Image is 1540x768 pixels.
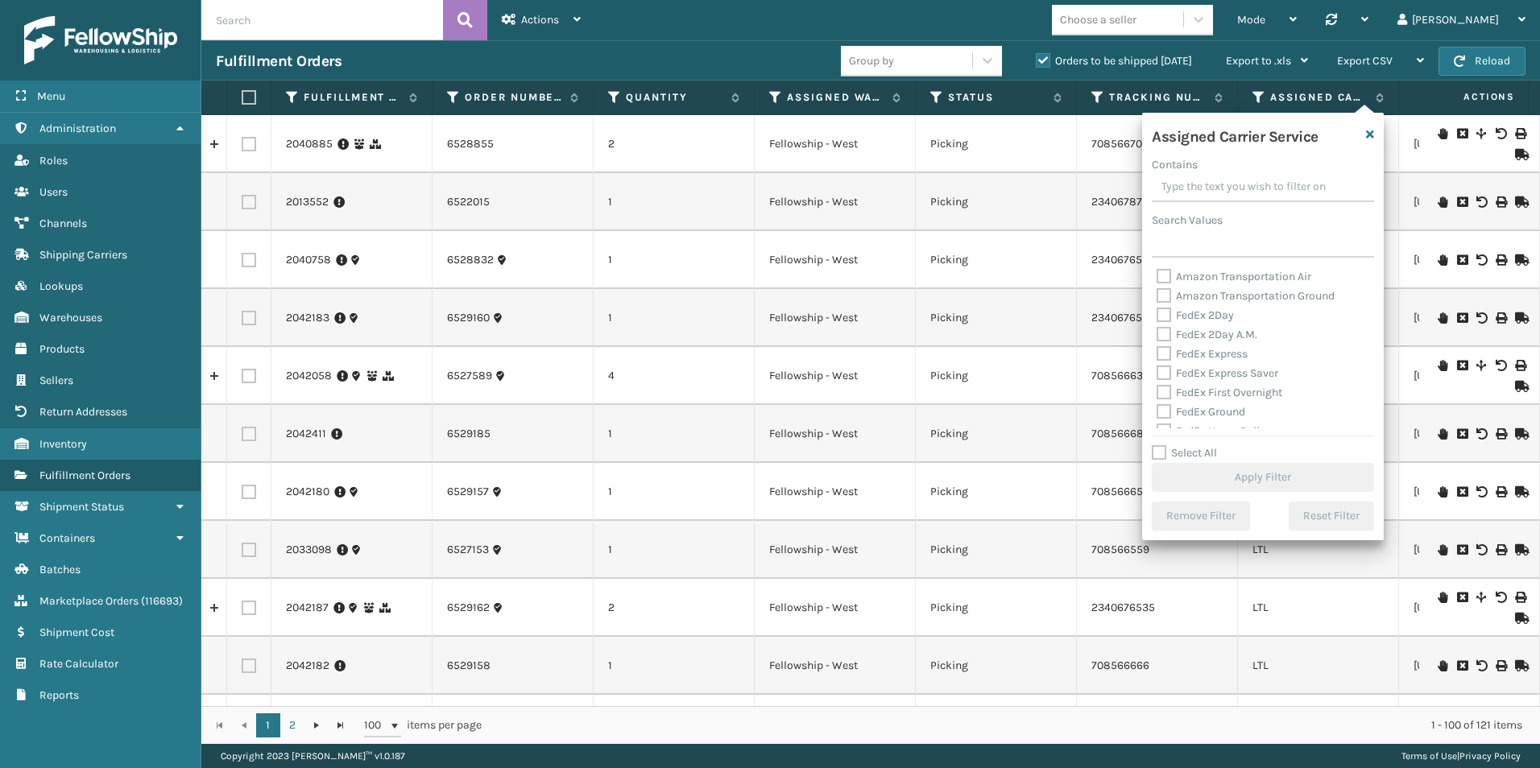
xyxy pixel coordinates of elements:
td: 2340676521 [1077,231,1238,289]
i: Mark as Shipped [1515,312,1525,324]
i: On Hold [1438,428,1447,440]
a: 2042411 [286,426,326,442]
label: Orders to be shipped [DATE] [1036,54,1192,68]
button: Reset Filter [1289,502,1374,531]
td: Picking [916,231,1077,289]
span: Export CSV [1337,54,1393,68]
span: Rate Calculator [39,657,118,671]
td: Fellowship - West [755,115,916,173]
span: Go to the last page [334,719,347,732]
span: Containers [39,531,95,545]
i: Print BOL [1496,428,1505,440]
a: 6522015 [447,194,490,210]
i: Print BOL [1496,254,1505,266]
td: Fellowship - West [755,695,916,753]
span: ( 116693 ) [141,594,183,608]
a: 2042180 [286,484,329,500]
span: Marketplace Orders [39,594,139,608]
i: Print BOL [1515,592,1525,603]
label: Contains [1152,156,1198,173]
span: Sellers [39,374,73,387]
td: 708566666 [1077,637,1238,695]
td: 1 [594,405,755,463]
i: Print BOL [1515,128,1525,139]
label: FedEx 2Day [1157,308,1234,322]
i: Mark as Shipped [1515,660,1525,671]
label: Tracking Number [1109,90,1207,105]
a: 6529158 [447,658,491,674]
span: Lookups [39,279,83,293]
label: Order Number [465,90,562,105]
a: 6527153 [447,542,489,558]
td: 2340676533 [1077,289,1238,347]
label: Assigned Warehouse [787,90,884,105]
i: Split Fulfillment Order [1476,128,1486,139]
i: Print BOL [1515,360,1525,371]
i: On Hold [1438,592,1447,603]
a: 1 [256,713,280,737]
td: 708566559 [1077,521,1238,579]
span: Roles [39,154,68,167]
a: 6528855 [447,136,494,152]
td: Fellowship - West [755,405,916,463]
i: Void BOL [1496,360,1505,371]
a: 2 [280,713,304,737]
button: Apply Filter [1152,463,1374,492]
td: 1 [594,463,755,521]
label: FedEx Express [1157,347,1248,361]
span: Administration [39,122,116,135]
a: Go to the last page [329,713,353,737]
i: Cancel Fulfillment Order [1457,486,1467,498]
a: Terms of Use [1401,750,1457,762]
a: 2042187 [286,600,329,616]
td: 4 [594,347,755,405]
label: Amazon Transportation Ground [1157,289,1335,303]
input: Type the text you wish to filter on [1152,173,1374,202]
span: Reports [39,688,79,702]
i: Void BOL [1476,544,1486,555]
td: Picking [916,695,1077,753]
i: Void BOL [1476,254,1486,266]
td: Fellowship - West [755,521,916,579]
i: On Hold [1438,196,1447,208]
label: FedEx Ground [1157,405,1245,419]
td: Fellowship - West [755,347,916,405]
i: Void BOL [1496,592,1505,603]
td: LTL [1238,695,1399,753]
td: 1 [594,289,755,347]
td: Fellowship - West [755,579,916,637]
span: Export to .xls [1226,54,1291,68]
i: Cancel Fulfillment Order [1457,592,1467,603]
i: Void BOL [1476,312,1486,324]
span: Users [39,185,68,199]
a: Privacy Policy [1459,750,1521,762]
label: Fulfillment Order Id [304,90,401,105]
label: FedEx Express Saver [1157,366,1278,380]
span: Products [39,342,85,356]
i: Print BOL [1496,312,1505,324]
i: Mark as Shipped [1515,149,1525,160]
span: Shipping Carriers [39,248,127,262]
td: 1 [594,231,755,289]
i: Print BOL [1496,196,1505,208]
td: Picking [916,347,1077,405]
td: Picking [916,463,1077,521]
a: 6527589 [447,368,492,384]
span: 100 [364,717,388,733]
label: Search Values [1152,212,1223,229]
label: FedEx 2Day A.M. [1157,328,1257,341]
i: Mark as Shipped [1515,254,1525,266]
i: Print BOL [1496,486,1505,498]
a: 6529162 [447,600,490,616]
td: 1 [594,173,755,231]
label: Quantity [626,90,723,105]
i: Cancel Fulfillment Order [1457,660,1467,671]
span: Warehouses [39,311,102,324]
td: 2 [594,115,755,173]
i: Cancel Fulfillment Order [1457,428,1467,440]
td: Picking [916,637,1077,695]
a: 6529157 [447,484,489,500]
i: On Hold [1438,660,1447,671]
i: On Hold [1438,128,1447,139]
span: Inventory [39,437,87,451]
